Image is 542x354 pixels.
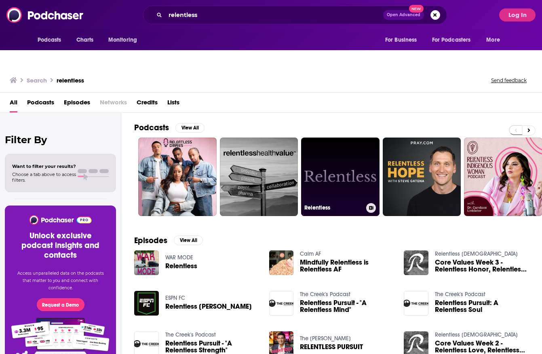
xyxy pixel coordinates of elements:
[32,32,72,48] button: open menu
[27,96,54,112] a: Podcasts
[174,235,203,245] button: View All
[300,259,394,273] a: Mindfully Relentless is Relentless AF
[427,32,483,48] button: open menu
[300,299,394,313] a: Relentless Pursuit - "A Relentless Mind"
[409,5,424,13] span: New
[134,235,167,246] h2: Episodes
[37,298,84,311] button: Request a Demo
[76,34,94,46] span: Charts
[165,303,252,310] a: Relentless Ole Rumors
[432,34,471,46] span: For Podcasters
[134,250,159,275] img: Relentless
[300,335,351,342] a: The Dinesh D'Souza Podcast
[486,34,500,46] span: More
[15,270,106,292] p: Access unparalleled data on the podcasts that matter to you and connect with confidence.
[167,96,179,112] a: Lists
[165,331,216,338] a: The Creek's Podcast
[387,13,420,17] span: Open Advanced
[385,34,417,46] span: For Business
[165,295,185,301] a: ESPN FC
[175,123,205,133] button: View All
[269,250,294,275] img: Mindfully Relentless is Relentless AF
[435,259,529,273] a: Core Values Week 3 - Relentless Honor, Relentless Humility, Relentless Teaching
[27,76,47,84] h3: Search
[165,8,383,21] input: Search podcasts, credits, & more...
[165,254,193,261] a: WAR MODE
[5,134,116,146] h2: Filter By
[489,77,529,84] button: Send feedback
[380,32,427,48] button: open menu
[435,250,518,257] a: Relentless Church
[404,250,428,275] img: Core Values Week 3 - Relentless Honor, Relentless Humility, Relentless Teaching
[12,163,76,169] span: Want to filter your results?
[108,34,137,46] span: Monitoring
[64,96,90,112] a: Episodes
[300,291,350,298] a: The Creek's Podcast
[100,96,127,112] span: Networks
[383,10,424,20] button: Open AdvancedNew
[165,340,259,354] a: Relentless Pursuit - "A Relentless Strength"
[12,172,76,183] span: Choose a tab above to access filters.
[134,235,203,246] a: EpisodesView All
[134,123,205,133] a: PodcastsView All
[404,291,428,316] img: Relentless Pursuit: A Relentless Soul
[57,76,84,84] h3: relentless
[304,204,363,211] h3: Relentless
[165,303,252,310] span: Relentless [PERSON_NAME]
[300,250,321,257] a: Calm AF
[143,6,447,24] div: Search podcasts, credits, & more...
[499,8,536,21] button: Log In
[134,123,169,133] h2: Podcasts
[301,138,380,216] a: Relentless
[435,331,518,338] a: Relentless Church
[103,32,148,48] button: open menu
[481,32,510,48] button: open menu
[269,291,294,316] img: Relentless Pursuit - "A Relentless Mind"
[300,343,363,350] a: RELENTLESS PURSUIT
[71,32,99,48] a: Charts
[435,299,529,313] a: Relentless Pursuit: A Relentless Soul
[435,340,529,354] a: Core Values Week 2 - Relentless Love, Relentless Unity, and Relentless Faith
[165,263,197,269] a: Relentless
[10,96,17,112] a: All
[38,34,61,46] span: Podcasts
[15,231,106,260] h3: Unlock exclusive podcast insights and contacts
[435,291,485,298] a: The Creek's Podcast
[6,7,84,23] img: Podchaser - Follow, Share and Rate Podcasts
[134,291,159,316] img: Relentless Ole Rumors
[29,215,92,225] img: Podchaser - Follow, Share and Rate Podcasts
[137,96,158,112] a: Credits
